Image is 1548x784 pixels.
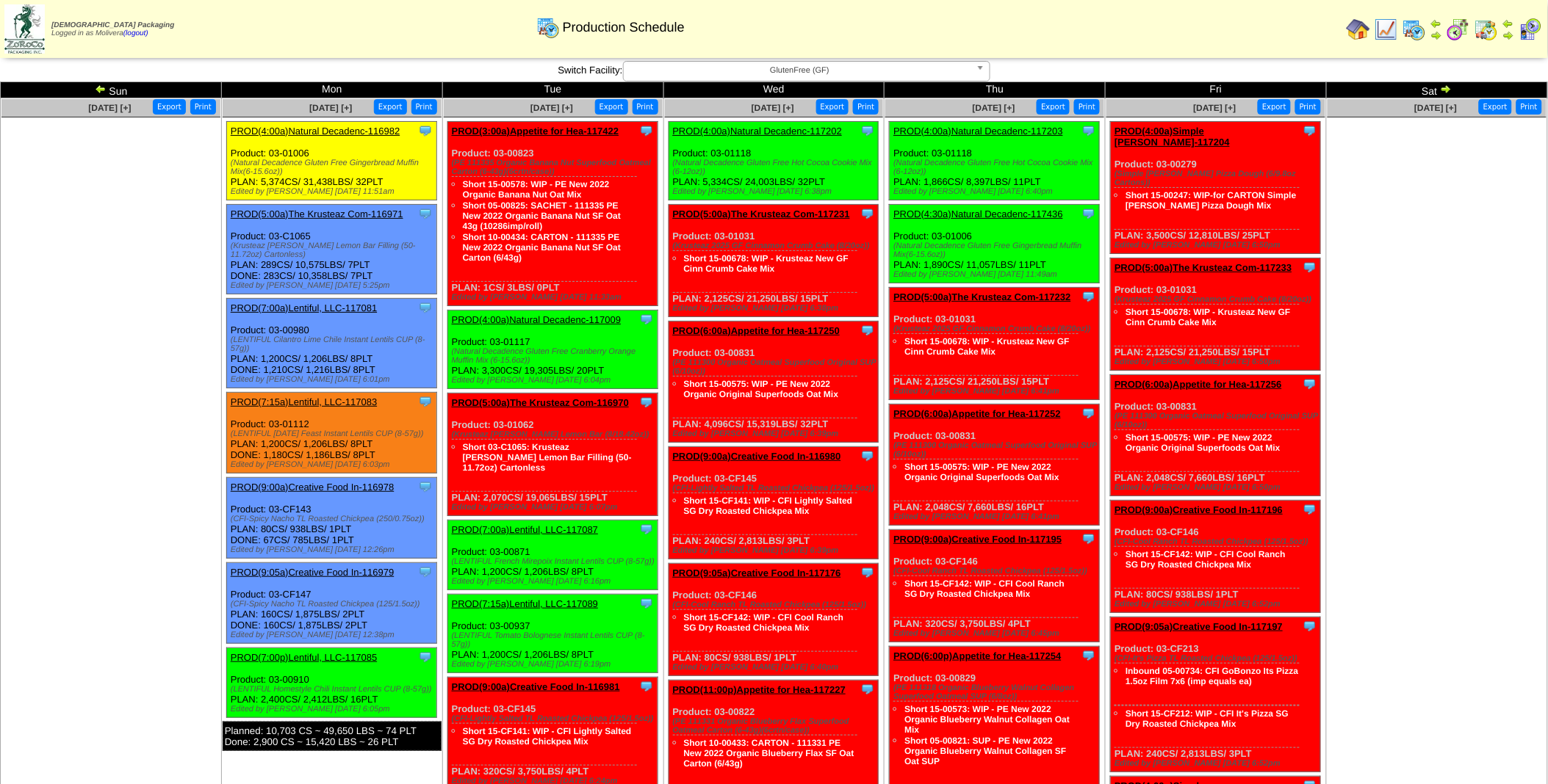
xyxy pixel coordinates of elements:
img: Tooltip [639,312,654,327]
div: Product: 03-CF146 PLAN: 80CS / 938LBS / 1PLT [669,564,879,676]
a: PROD(6:00a)Appetite for Hea-117250 [673,325,840,336]
a: PROD(7:00a)Lentiful, LLC-117081 [231,302,377,313]
div: Edited by [PERSON_NAME] [DATE] 12:26pm [231,545,436,554]
div: (LENTIFUL Cilantro Lime Chile Instant Lentils CUP (8-57g)) [231,335,436,353]
div: Edited by [PERSON_NAME] [DATE] 6:39pm [673,429,879,438]
div: (Krusteaz [PERSON_NAME] Lemon Bar (8/18.42oz)) [452,430,658,439]
img: Tooltip [418,206,433,221]
a: Short 15-00678: WIP - Krusteaz New GF Cinn Crumb Cake Mix [1126,307,1291,327]
div: Edited by [PERSON_NAME] [DATE] 6:07pm [452,503,658,512]
div: (CFI-Lightly Salted TL Roasted Chickpea (125/1.5oz)) [452,714,658,723]
button: Print [853,99,879,115]
img: arrowleft.gif [1430,18,1442,29]
div: Edited by [PERSON_NAME] [DATE] 6:16pm [452,577,658,586]
div: (Natural Decadence Gluten Free Cranberry Orange Muffin Mix (6-15.6oz)) [452,347,658,365]
td: Wed [663,82,885,98]
img: Tooltip [860,323,875,338]
div: (Krusteaz 2025 GF Cinnamon Crumb Cake (8/20oz)) [1115,295,1320,304]
a: Short 15-00575: WIP - PE New 2022 Organic Original Superfoods Oat Mix [684,379,839,399]
a: PROD(4:00a)Natural Decadenc-117202 [673,126,843,137]
div: Product: 03-CF146 PLAN: 320CS / 3,750LBS / 4PLT [890,530,1100,642]
a: Short 15-CF141: WIP - CFI Lightly Salted SG Dry Roasted Chickpea Mix [463,726,632,747]
div: Product: 03-00279 PLAN: 3,500CS / 12,810LBS / 25PLT [1111,122,1321,254]
button: Export [153,99,186,115]
a: PROD(9:00a)Creative Food In-116981 [452,681,620,692]
button: Export [595,99,628,115]
a: [DATE] [+] [1194,103,1236,113]
a: Short 05-00825: SACHET - 111335 PE New 2022 Organic Banana Nut SF Oat 43g (10286imp/roll) [463,200,621,231]
button: Export [1258,99,1291,115]
div: (Natural Decadence Gluten Free Hot Cocoa Cookie Mix (6-12oz)) [673,159,879,176]
div: (CFI-It's Pizza TL Roasted Chickpea (125/1.5oz)) [1115,654,1320,663]
img: calendarblend.gif [1447,18,1470,41]
img: Tooltip [1303,260,1317,275]
a: PROD(6:00a)Appetite for Hea-117252 [893,408,1061,419]
div: Edited by [PERSON_NAME] [DATE] 6:03pm [231,460,436,469]
img: Tooltip [1081,206,1096,221]
div: (CFI-Spicy Nacho TL Roasted Chickpea (250/0.75oz)) [231,515,436,523]
a: PROD(7:00p)Lentiful, LLC-117085 [231,652,377,663]
td: Sat [1327,82,1548,98]
button: Print [1295,99,1321,115]
div: (LENTIFUL Tomato Bolognese Instant Lentils CUP (8-57g)) [452,631,658,649]
div: Edited by [PERSON_NAME] [DATE] 6:05pm [231,705,436,714]
a: Short 15-00575: WIP - PE New 2022 Organic Original Superfoods Oat Mix [1126,432,1281,453]
a: Short 15-00573: WIP - PE New 2022 Organic Blueberry Walnut Collagen Oat Mix [904,704,1070,735]
a: Short 03-C1065: Krusteaz [PERSON_NAME] Lemon Bar Filling (50-11.72oz) Cartonless [463,442,632,473]
a: Short 15-00678: WIP - Krusteaz New GF Cinn Crumb Cake Mix [904,336,1070,357]
a: PROD(11:00p)Appetite for Hea-117227 [673,684,846,695]
a: PROD(4:00a)Natural Decadenc-117203 [893,126,1063,137]
div: (CFI-Cool Ranch TL Roasted Chickpea (125/1.5oz)) [1115,537,1320,546]
div: (Natural Decadence Gluten Free Gingerbread Muffin Mix(6-15.6oz)) [893,242,1099,259]
a: PROD(4:00a)Natural Decadenc-116982 [231,126,400,137]
div: (CFI-Lightly Salted TL Roasted Chickpea (125/1.5oz)) [673,484,879,493]
div: (CFI-Cool Ranch TL Roasted Chickpea (125/1.5oz)) [893,567,1099,576]
button: Print [633,99,658,115]
div: (CFI-Cool Ranch TL Roasted Chickpea (125/1.5oz)) [673,600,879,609]
a: [DATE] [+] [973,103,1015,113]
a: PROD(5:00a)The Krusteaz Com-117232 [893,291,1070,302]
img: calendarprod.gif [536,15,560,39]
div: Product: 03-00871 PLAN: 1,200CS / 1,206LBS / 8PLT [447,520,658,590]
a: [DATE] [+] [1414,103,1457,113]
div: Product: 03-00937 PLAN: 1,200CS / 1,206LBS / 8PLT [447,595,658,673]
div: Product: 03-00910 PLAN: 2,400CS / 2,412LBS / 16PLT [226,648,436,718]
a: PROD(5:00a)The Krusteaz Com-117231 [673,208,850,219]
a: [DATE] [+] [530,103,573,113]
div: Product: 03-CF147 PLAN: 160CS / 1,875LBS / 2PLT DONE: 160CS / 1,875LBS / 2PLT [226,563,436,644]
img: Tooltip [1303,502,1317,517]
div: (Krusteaz 2025 GF Cinnamon Crumb Cake (8/20oz)) [893,324,1099,333]
img: Tooltip [639,596,654,611]
div: Product: 03-CF146 PLAN: 80CS / 938LBS / 1PLT [1111,501,1321,613]
div: Edited by [PERSON_NAME] [DATE] 5:25pm [231,281,436,290]
a: PROD(7:15a)Lentiful, LLC-117089 [452,598,598,609]
a: PROD(7:00a)Lentiful, LLC-117087 [452,524,598,535]
td: Thu [885,82,1106,98]
div: Edited by [PERSON_NAME] [DATE] 11:49am [893,270,1099,279]
a: PROD(9:05a)Creative Food In-117176 [673,567,841,578]
a: Short 15-00678: WIP - Krusteaz New GF Cinn Crumb Cake Mix [684,253,849,274]
div: Product: 03-00831 PLAN: 2,048CS / 7,660LBS / 16PLT [890,404,1100,526]
img: Tooltip [639,395,654,410]
div: Product: 03-00831 PLAN: 2,048CS / 7,660LBS / 16PLT [1111,375,1321,496]
div: (LENTIFUL Homestyle Chili Instant Lentils CUP (8-57g)) [231,685,436,694]
div: (PE 111300 Organic Oatmeal Superfood Original SUP (6/10oz)) [893,441,1099,459]
div: Edited by [PERSON_NAME] [DATE] 6:50pm [1115,241,1320,250]
div: (CFI-Spicy Nacho TL Roasted Chickpea (125/1.5oz)) [231,600,436,609]
div: Product: 03-01117 PLAN: 3,300CS / 19,305LBS / 20PLT [447,311,658,389]
a: PROD(9:05a)Creative Food In-117197 [1115,621,1283,632]
a: Short 15-CF142: WIP - CFI Cool Ranch SG Dry Roasted Chickpea Mix [904,578,1065,599]
div: Edited by [PERSON_NAME] [DATE] 6:45pm [893,629,1099,638]
span: Production Schedule [563,20,685,35]
a: PROD(4:00a)Simple [PERSON_NAME]-117204 [1115,126,1230,148]
a: PROD(6:00a)Appetite for Hea-117256 [1115,379,1282,390]
img: arrowright.gif [1502,29,1514,41]
td: Tue [442,82,663,98]
button: Export [374,99,407,115]
img: home.gif [1347,18,1370,41]
a: PROD(7:15a)Lentiful, LLC-117083 [231,396,377,407]
img: Tooltip [1303,123,1317,138]
a: PROD(6:00p)Appetite for Hea-117254 [893,650,1061,661]
div: Edited by [PERSON_NAME] [DATE] 6:39pm [673,546,879,555]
